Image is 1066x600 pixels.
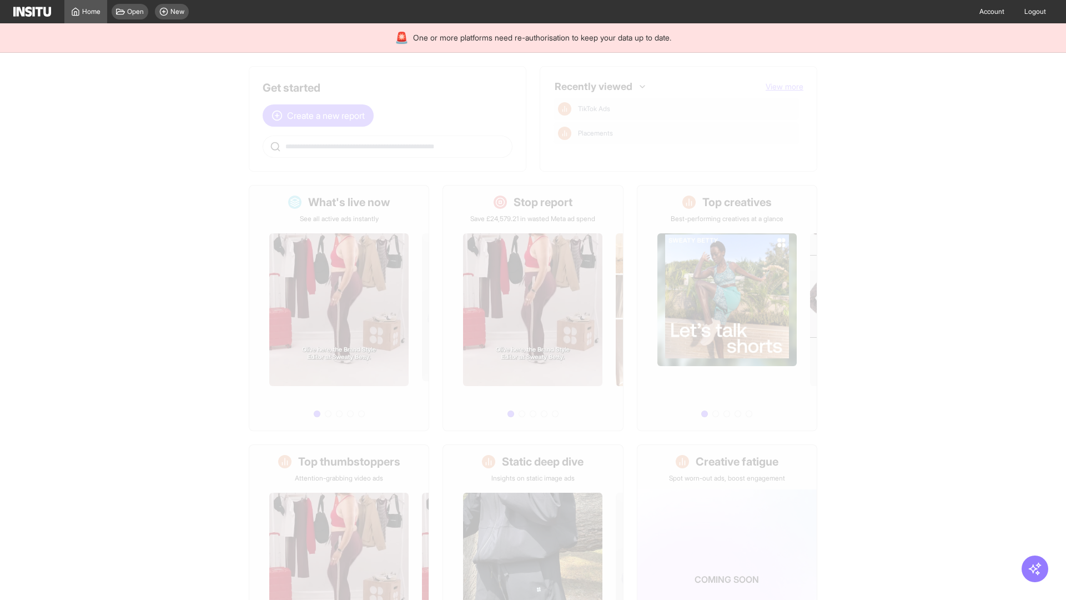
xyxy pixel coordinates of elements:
[170,7,184,16] span: New
[413,32,671,43] span: One or more platforms need re-authorisation to keep your data up to date.
[395,30,409,46] div: 🚨
[82,7,100,16] span: Home
[13,7,51,17] img: Logo
[127,7,144,16] span: Open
